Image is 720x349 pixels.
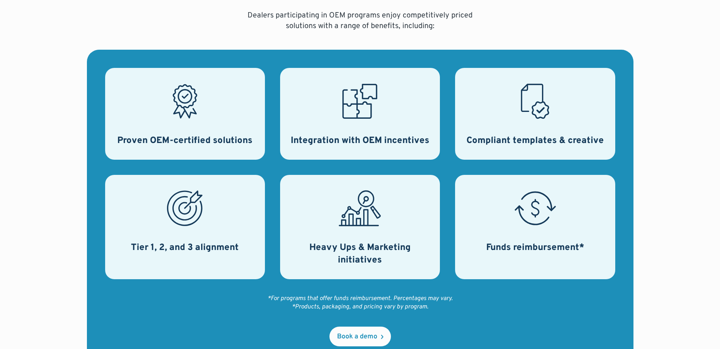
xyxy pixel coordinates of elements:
[245,10,476,31] p: Dealers participating in OEM programs enjoy competitively priced solutions with a range of benefi...
[131,242,239,255] h3: Tier 1, 2, and 3 alignment
[337,333,377,340] div: Book a demo
[268,294,453,311] div: *For programs that offer funds reimbursement. Percentages may vary. *Products, packaging, and pri...
[466,135,604,148] h3: Compliant templates & creative
[117,135,252,148] h3: Proven OEM-certified solutions
[329,327,391,346] a: Book a demo
[486,242,584,255] h3: Funds reimbursement*
[291,135,429,148] h3: Integration with OEM incentives
[289,242,431,267] h3: Heavy Ups & Marketing initiatives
